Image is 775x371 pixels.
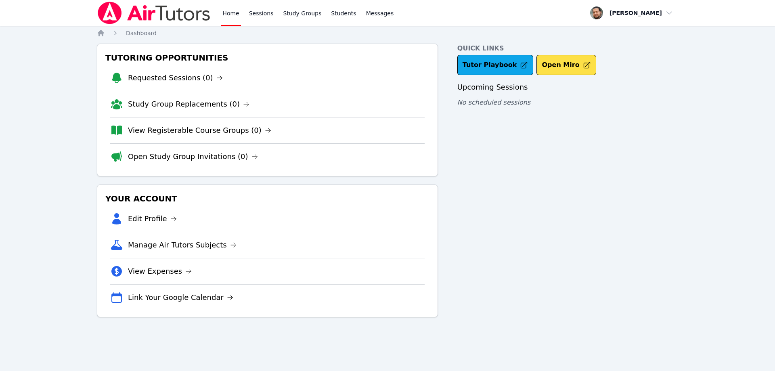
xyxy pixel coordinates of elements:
[128,213,177,224] a: Edit Profile
[128,151,258,162] a: Open Study Group Invitations (0)
[128,239,237,251] a: Manage Air Tutors Subjects
[128,125,271,136] a: View Registerable Course Groups (0)
[457,82,678,93] h3: Upcoming Sessions
[97,2,211,24] img: Air Tutors
[536,55,596,75] button: Open Miro
[457,44,678,53] h4: Quick Links
[457,99,530,106] span: No scheduled sessions
[128,72,223,84] a: Requested Sessions (0)
[97,29,678,37] nav: Breadcrumb
[366,9,394,17] span: Messages
[126,30,157,36] span: Dashboard
[104,50,431,65] h3: Tutoring Opportunities
[128,292,233,303] a: Link Your Google Calendar
[128,266,192,277] a: View Expenses
[457,55,534,75] a: Tutor Playbook
[104,191,431,206] h3: Your Account
[128,99,249,110] a: Study Group Replacements (0)
[126,29,157,37] a: Dashboard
